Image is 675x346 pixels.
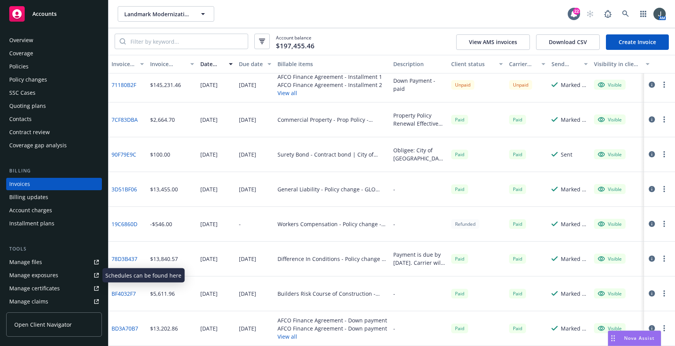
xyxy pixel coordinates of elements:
div: Carrier status [509,60,537,68]
div: Paid [509,324,526,333]
button: Date issued [197,55,236,73]
button: View all [277,332,387,341]
span: Manage exposures [6,269,102,281]
a: Invoices [6,178,102,190]
a: Billing updates [6,191,102,203]
div: Visible [598,186,622,193]
button: Download CSV [536,34,600,50]
div: Due date [239,60,263,68]
img: photo [653,8,666,20]
div: Builders Risk Course of Construction - Policy change - SLSTCON11345622 [277,290,387,298]
button: Description [390,55,448,73]
a: 7CF83DBA [112,116,138,124]
div: Manage claims [9,295,48,308]
div: Paid [509,150,526,159]
div: Visibility in client dash [594,60,641,68]
div: Invoices [9,178,30,190]
div: Manage exposures [9,269,58,281]
div: $145,231.46 [150,81,181,89]
button: Due date [236,55,274,73]
div: - [393,185,395,193]
div: Paid [509,184,526,194]
a: Account charges [6,204,102,216]
div: Manage files [9,256,42,268]
div: Difference In Conditions - Policy change - 111292 [277,255,387,263]
div: Paid [509,254,526,264]
div: Policy changes [9,73,47,86]
div: [DATE] [200,255,218,263]
div: $13,202.86 [150,324,178,332]
div: Billable items [277,60,387,68]
span: Paid [509,219,526,229]
div: Paid [509,115,526,124]
div: $5,611.96 [150,290,175,298]
div: Paid [451,115,468,124]
span: Paid [451,254,468,264]
div: Visible [598,151,622,158]
button: View all [277,89,382,97]
span: Paid [451,184,468,194]
div: Marked as sent [561,185,588,193]
div: Billing [6,167,102,175]
div: 22 [573,8,580,15]
span: Paid [451,289,468,298]
div: Marked as sent [561,116,588,124]
div: Quoting plans [9,100,46,112]
div: Tools [6,245,102,253]
div: Policies [9,60,29,73]
button: Invoice ID [108,55,147,73]
div: [DATE] [200,116,218,124]
div: Visible [598,81,622,88]
div: [DATE] [200,185,218,193]
div: Payment is due by [DATE]. Carrier will not grant extension until payment is received. [393,251,445,267]
div: Unpaid [451,80,474,90]
div: [DATE] [239,290,256,298]
a: Coverage [6,47,102,60]
input: Filter by keyword... [126,34,248,49]
div: SSC Cases [9,87,36,99]
div: $100.00 [150,150,170,159]
button: View AMS invoices [456,34,530,50]
div: Workers Compensation - Policy change - WC 0276512 06 [277,220,387,228]
button: Carrier status [506,55,548,73]
div: Marked as sent [561,81,588,89]
div: Sent [561,150,572,159]
div: Marked as sent [561,290,588,298]
div: Contract review [9,126,50,138]
a: Installment plans [6,217,102,230]
div: Description [393,60,445,68]
div: Paid [451,150,468,159]
div: [DATE] [239,255,256,263]
a: BF4032F7 [112,290,136,298]
div: Refunded [451,219,479,229]
div: [DATE] [239,324,256,332]
div: Property Policy Renewal Effective [DATE] - [DATE] [US_STATE][GEOGRAPHIC_DATA] Hanger [393,111,445,128]
a: Manage certificates [6,282,102,295]
div: AFCO Finance Agreement - Installment 2 [277,81,382,89]
div: Visible [598,325,622,332]
button: Client status [448,55,506,73]
div: Visible [598,255,622,262]
div: Overview [9,34,33,46]
a: 90F79E9C [112,150,136,159]
div: [DATE] [239,81,256,89]
div: Installment plans [9,217,54,230]
div: [DATE] [200,81,218,89]
span: Accounts [32,11,57,17]
div: Contacts [9,113,32,125]
div: [DATE] [239,185,256,193]
div: Drag to move [608,331,618,346]
a: Manage files [6,256,102,268]
div: [DATE] [200,150,218,159]
div: - [393,324,395,332]
button: Visibility in client dash [591,55,653,73]
a: Coverage gap analysis [6,139,102,152]
div: [DATE] [239,116,256,124]
div: AFCO Finance Agreement - Down payment [277,316,387,324]
div: Date issued [200,60,224,68]
div: Paid [509,289,526,298]
div: [DATE] [239,150,256,159]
